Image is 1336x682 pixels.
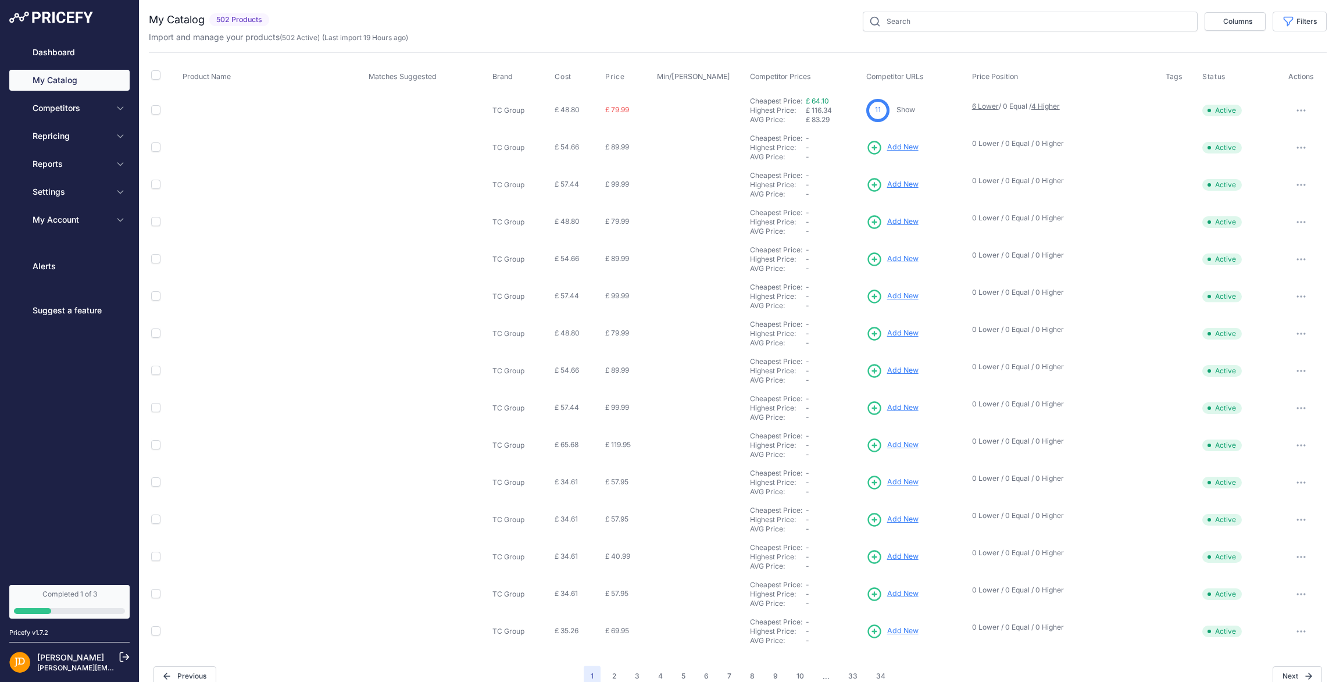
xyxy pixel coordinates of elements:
span: - [806,152,809,161]
span: Active [1202,142,1242,153]
span: - [806,599,809,608]
span: Tags [1166,72,1183,81]
span: - [806,627,809,635]
span: 502 Products [209,13,269,27]
span: £ 57.95 [605,589,628,598]
p: 0 Lower / 0 Equal / 0 Higher [972,176,1155,185]
p: TC Group [492,180,550,190]
p: 0 Lower / 0 Equal / 0 Higher [972,399,1155,409]
p: 0 Lower / 0 Equal / 0 Higher [972,511,1155,520]
a: Dashboard [9,42,130,63]
span: - [806,487,809,496]
span: - [806,404,809,412]
span: Add New [887,402,919,413]
span: £ 48.80 [555,105,580,114]
span: Add New [887,551,919,562]
a: Completed 1 of 3 [9,585,130,619]
a: [PERSON_NAME][EMAIL_ADDRESS][PERSON_NAME][DOMAIN_NAME] [37,663,274,672]
button: Settings [9,181,130,202]
span: - [806,134,809,142]
a: 4 Higher [1031,102,1060,110]
span: (Last import 19 Hours ago) [322,33,408,42]
span: Min/[PERSON_NAME] [657,72,730,81]
img: Pricefy Logo [9,12,93,23]
span: Active [1202,440,1242,451]
p: TC Group [492,515,550,524]
span: Add New [887,328,919,339]
p: TC Group [492,217,550,227]
a: 6 Lower [972,102,999,110]
a: Cheapest Price: [750,580,802,589]
span: - [806,320,809,328]
span: - [806,394,809,403]
a: Cheapest Price: [750,208,802,217]
button: Status [1202,72,1228,81]
span: - [806,543,809,552]
span: Active [1202,216,1242,228]
span: £ 34.61 [555,515,578,523]
button: Filters [1273,12,1327,31]
div: £ 83.29 [806,115,862,124]
span: - [806,366,809,375]
span: - [806,515,809,524]
span: Add New [887,365,919,376]
span: Add New [887,216,919,227]
span: £ 34.61 [555,552,578,560]
div: AVG Price: [750,264,806,273]
div: Highest Price: [750,292,806,301]
span: My Account [33,214,109,226]
span: Add New [887,440,919,451]
div: Highest Price: [750,217,806,227]
a: Cheapest Price: [750,320,802,328]
div: Completed 1 of 3 [14,590,125,599]
span: £ 69.95 [605,626,629,635]
span: - [806,617,809,626]
span: Add New [887,626,919,637]
a: Add New [866,586,919,602]
a: Cheapest Price: [750,134,802,142]
span: £ 40.99 [605,552,630,560]
p: TC Group [492,106,550,115]
div: Highest Price: [750,441,806,450]
div: Highest Price: [750,515,806,524]
a: Cheapest Price: [750,171,802,180]
a: Add New [866,177,919,193]
span: £ 65.68 [555,440,578,449]
span: Add New [887,477,919,488]
span: - [806,441,809,449]
a: Add New [866,512,919,528]
span: £ 57.44 [555,180,579,188]
span: £ 116.34 [806,106,832,115]
p: 0 Lower / 0 Equal / 0 Higher [972,585,1155,595]
div: AVG Price: [750,413,806,422]
span: Competitors [33,102,109,114]
span: Add New [887,179,919,190]
div: Highest Price: [750,404,806,413]
p: TC Group [492,441,550,450]
span: Add New [887,291,919,302]
a: Add New [866,214,919,230]
span: £ 89.99 [605,142,629,151]
p: TC Group [492,292,550,301]
a: 502 Active [282,33,317,42]
p: TC Group [492,478,550,487]
button: Cost [555,72,573,81]
button: Columns [1205,12,1266,31]
p: 0 Lower / 0 Equal / 0 Higher [972,623,1155,632]
span: Active [1202,626,1242,637]
div: AVG Price: [750,636,806,645]
span: £ 79.99 [605,328,629,337]
span: - [806,180,809,189]
a: Add New [866,623,919,640]
p: / 0 Equal / [972,102,1155,111]
span: - [806,357,809,366]
div: AVG Price: [750,524,806,534]
span: - [806,338,809,347]
span: £ 54.66 [555,366,579,374]
div: AVG Price: [750,115,806,124]
a: Add New [866,549,919,565]
span: £ 35.26 [555,626,578,635]
span: £ 57.95 [605,477,628,486]
span: £ 99.99 [605,180,629,188]
span: Active [1202,365,1242,377]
